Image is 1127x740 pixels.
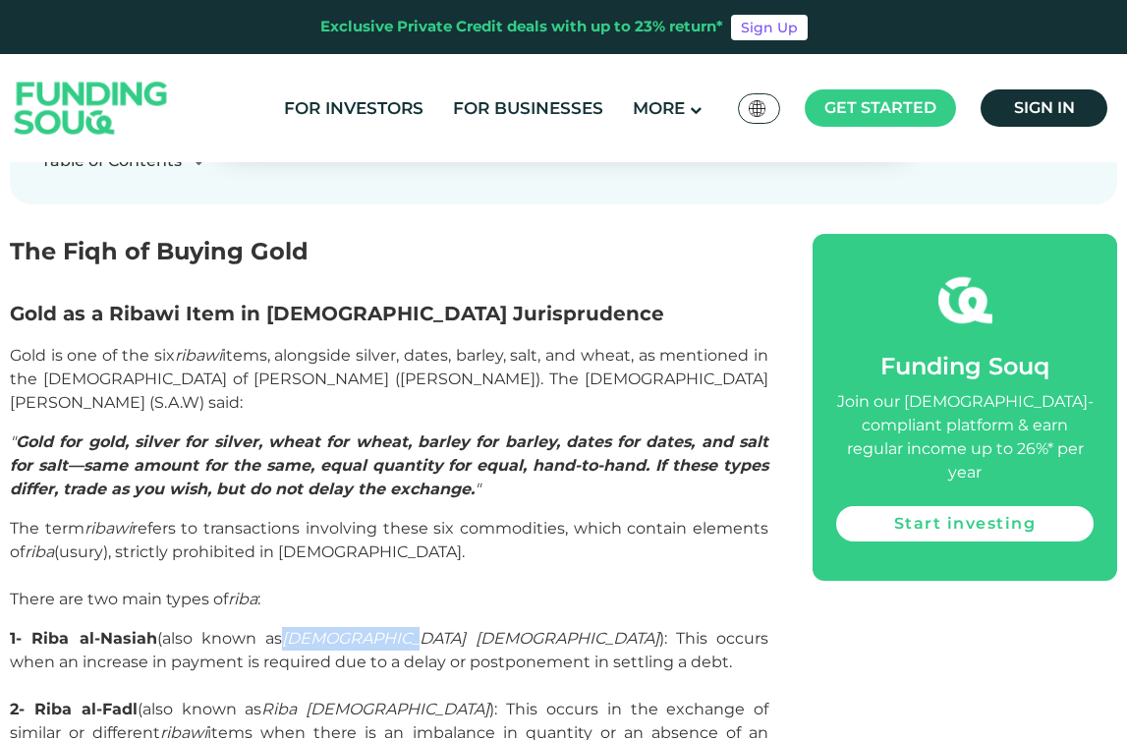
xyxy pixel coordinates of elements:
span: Funding Souq [880,352,1049,380]
a: Sign Up [731,15,808,40]
em: riba [228,590,257,608]
span: Get started [824,98,936,117]
em: [DEMOGRAPHIC_DATA] [DEMOGRAPHIC_DATA] [282,629,658,648]
span: The term refers to transactions involving these six commodities, which contain elements of (usury... [10,519,768,608]
span: 1- Riba al-Nasiah [10,629,157,648]
em: ribawi [85,519,132,538]
img: fsicon [938,273,992,327]
a: For Businesses [448,92,608,125]
strong: Gold for gold, silver for silver, wheat for wheat, barley for barley, dates for dates, and salt f... [10,432,768,498]
em: ribawi [175,346,222,365]
em: riba [25,542,54,561]
span: " " [10,432,768,498]
img: SA Flag [749,100,766,117]
span: 2- Riba al-Fadl [10,700,138,718]
h2: The Fiqh of Buying Gold [10,234,768,269]
div: Join our [DEMOGRAPHIC_DATA]-compliant platform & earn regular income up to 26%* per year [836,390,1094,484]
h3: Gold as a Ribawi Item in [DEMOGRAPHIC_DATA] Jurisprudence [10,269,768,328]
span: (also known as ): This occurs when an increase in payment is required due to a delay or postponem... [10,629,768,671]
span: More [633,98,685,118]
a: Start investing [836,506,1094,541]
em: Riba [DEMOGRAPHIC_DATA] [261,700,489,718]
a: For Investors [279,92,428,125]
a: Sign in [981,89,1107,127]
span: Gold is one of the six items, alongside silver, dates, barley, salt, and wheat, as mentioned in t... [10,346,768,412]
span: Sign in [1014,98,1075,117]
div: Exclusive Private Credit deals with up to 23% return* [320,16,723,38]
